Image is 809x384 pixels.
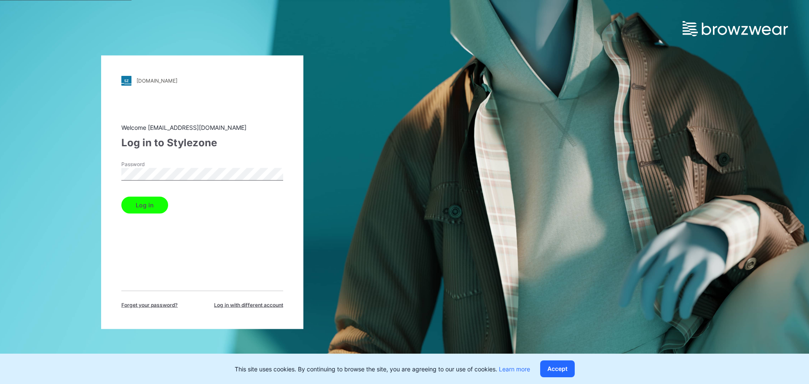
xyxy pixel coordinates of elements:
img: browzwear-logo.e42bd6dac1945053ebaf764b6aa21510.svg [683,21,788,36]
button: Log in [121,196,168,213]
a: Learn more [499,365,530,373]
p: This site uses cookies. By continuing to browse the site, you are agreeing to our use of cookies. [235,365,530,373]
a: [DOMAIN_NAME] [121,75,283,86]
div: Welcome [EMAIL_ADDRESS][DOMAIN_NAME] [121,123,283,132]
span: Forget your password? [121,301,178,309]
div: Log in to Stylezone [121,135,283,150]
img: stylezone-logo.562084cfcfab977791bfbf7441f1a819.svg [121,75,131,86]
button: Accept [540,360,575,377]
label: Password [121,160,180,168]
span: Log in with different account [214,301,283,309]
div: [DOMAIN_NAME] [137,78,177,84]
